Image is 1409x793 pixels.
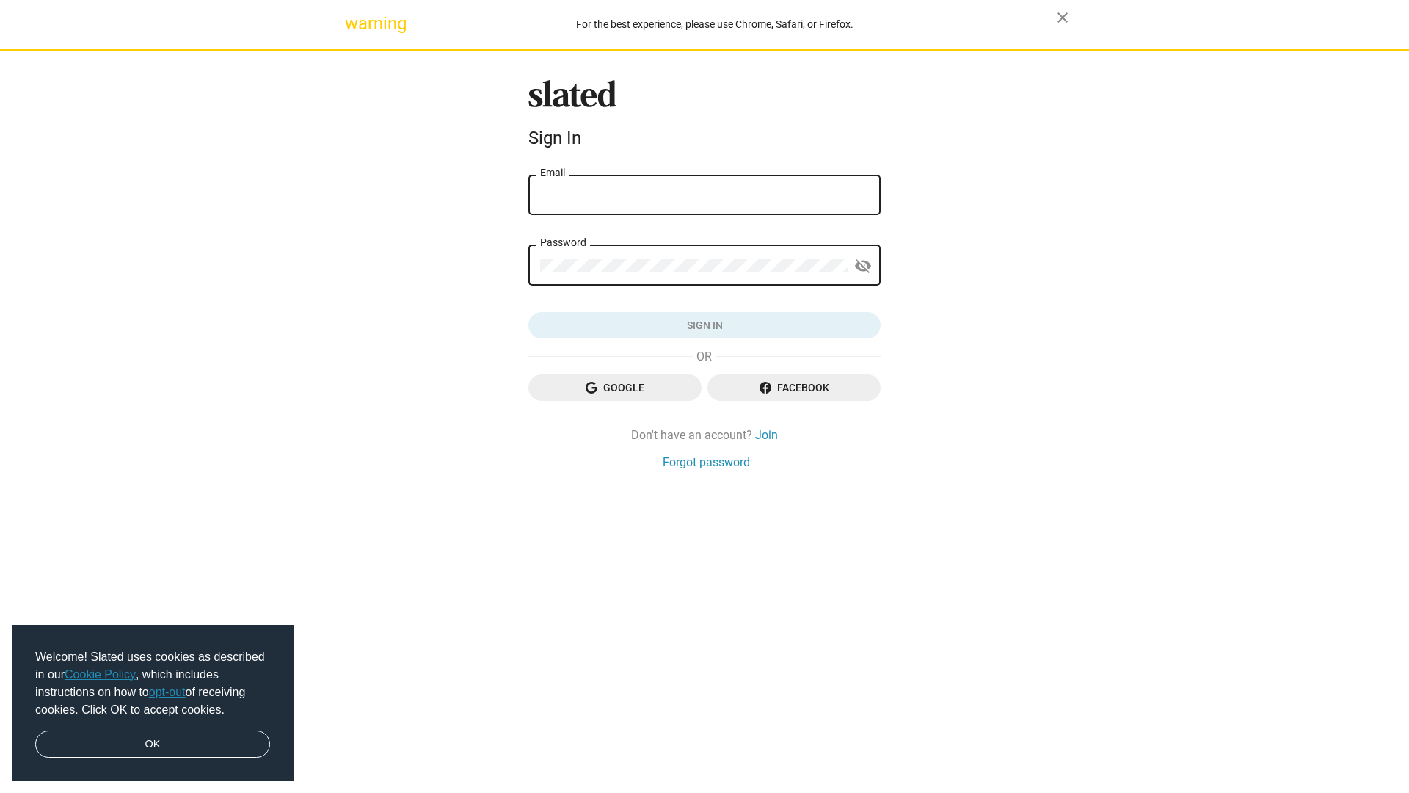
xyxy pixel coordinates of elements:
div: For the best experience, please use Chrome, Safari, or Firefox. [373,15,1057,35]
div: Sign In [528,128,881,148]
span: Facebook [719,374,869,401]
mat-icon: close [1054,9,1071,26]
a: Join [755,427,778,443]
button: Google [528,374,702,401]
div: Don't have an account? [528,427,881,443]
sl-branding: Sign In [528,80,881,155]
button: Show password [848,252,878,281]
span: Google [540,374,690,401]
a: dismiss cookie message [35,731,270,758]
span: Welcome! Slated uses cookies as described in our , which includes instructions on how to of recei... [35,648,270,719]
mat-icon: visibility_off [854,255,872,278]
a: Forgot password [663,455,750,470]
mat-icon: warning [345,15,363,32]
a: Cookie Policy [65,668,136,681]
div: cookieconsent [12,625,294,782]
button: Facebook [707,374,881,401]
a: opt-out [149,686,186,698]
